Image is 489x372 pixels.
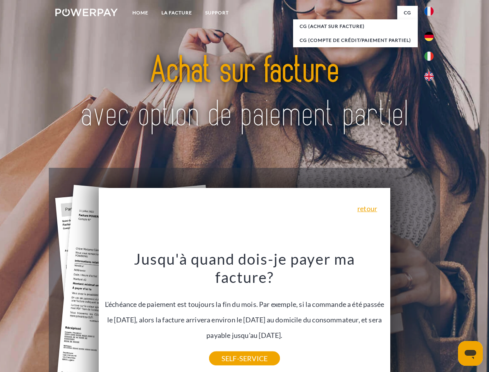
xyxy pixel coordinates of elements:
[55,9,118,16] img: logo-powerpay-white.svg
[74,37,415,148] img: title-powerpay_fr.svg
[103,250,386,287] h3: Jusqu'à quand dois-je payer ma facture?
[357,205,377,212] a: retour
[293,19,418,33] a: CG (achat sur facture)
[424,32,434,41] img: de
[103,250,386,358] div: L'échéance de paiement est toujours la fin du mois. Par exemple, si la commande a été passée le [...
[424,7,434,16] img: fr
[397,6,418,20] a: CG
[209,351,280,365] a: SELF-SERVICE
[155,6,199,20] a: LA FACTURE
[424,52,434,61] img: it
[199,6,235,20] a: Support
[458,341,483,366] iframe: Bouton de lancement de la fenêtre de messagerie
[293,33,418,47] a: CG (Compte de crédit/paiement partiel)
[424,72,434,81] img: en
[126,6,155,20] a: Home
